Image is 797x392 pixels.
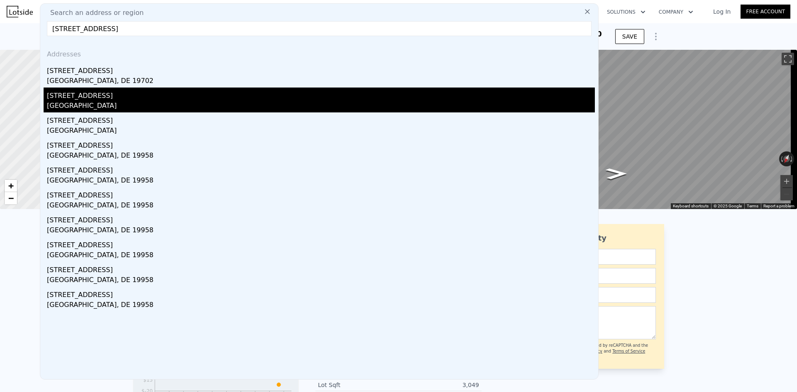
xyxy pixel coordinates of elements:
div: 3,049 [398,381,479,389]
a: Free Account [741,5,790,19]
input: Enter an address, city, region, neighborhood or zip code [47,21,592,36]
button: Zoom out [780,188,793,200]
button: Keyboard shortcuts [673,203,709,209]
div: [GEOGRAPHIC_DATA], DE 19702 [47,76,595,88]
div: [STREET_ADDRESS] [47,287,595,300]
div: [GEOGRAPHIC_DATA], DE 19958 [47,200,595,212]
div: [GEOGRAPHIC_DATA], DE 19958 [47,275,595,287]
div: [GEOGRAPHIC_DATA], DE 19958 [47,300,595,312]
div: [GEOGRAPHIC_DATA], DE 19958 [47,225,595,237]
a: Report a problem [763,204,795,208]
tspan: $15 [143,377,153,383]
div: [STREET_ADDRESS] [47,112,595,126]
span: © 2025 Google [714,204,742,208]
span: Search an address or region [44,8,144,18]
div: [GEOGRAPHIC_DATA] [47,126,595,137]
div: Lot Sqft [318,381,398,389]
button: Zoom in [780,175,793,187]
a: Terms (opens in new tab) [747,204,758,208]
div: [STREET_ADDRESS] [47,162,595,175]
button: SAVE [615,29,644,44]
button: Company [652,5,700,19]
a: Zoom in [5,180,17,192]
button: Solutions [600,5,652,19]
button: Toggle fullscreen view [782,53,794,65]
div: [STREET_ADDRESS] [47,187,595,200]
div: [STREET_ADDRESS] [47,88,595,101]
button: Reset the view [780,151,793,167]
div: [STREET_ADDRESS] [47,237,595,250]
img: Lotside [7,6,33,17]
div: [STREET_ADDRESS] [47,212,595,225]
a: Log In [703,7,741,16]
div: [STREET_ADDRESS] [47,63,595,76]
div: [STREET_ADDRESS] [47,137,595,151]
span: − [8,193,14,203]
a: Zoom out [5,192,17,205]
div: This site is protected by reCAPTCHA and the Google and apply. [560,343,656,360]
div: Addresses [44,43,595,63]
button: Show Options [648,28,664,45]
a: Terms of Service [612,349,645,353]
div: [GEOGRAPHIC_DATA], DE 19958 [47,250,595,262]
span: + [8,180,14,191]
div: [GEOGRAPHIC_DATA] [47,101,595,112]
div: [GEOGRAPHIC_DATA], DE 19958 [47,175,595,187]
button: Rotate clockwise [790,151,795,166]
div: [GEOGRAPHIC_DATA], DE 19958 [47,151,595,162]
div: [STREET_ADDRESS] [47,262,595,275]
button: Rotate counterclockwise [779,151,784,166]
path: Go Southwest, Darling St [597,166,636,182]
